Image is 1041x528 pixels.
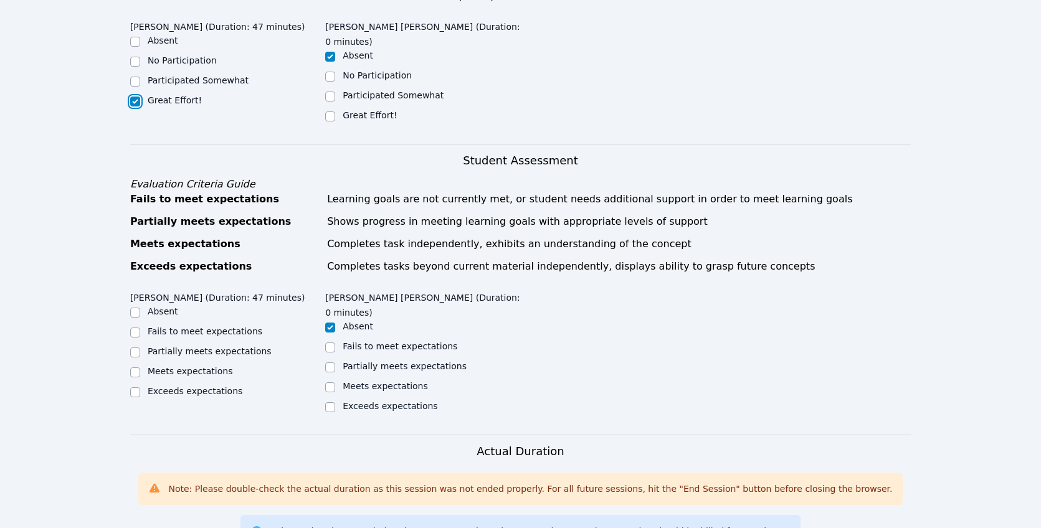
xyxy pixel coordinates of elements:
label: No Participation [148,55,217,65]
div: Fails to meet expectations [130,192,320,207]
div: Meets expectations [130,237,320,252]
label: Great Effort! [343,110,397,120]
label: Absent [343,50,373,60]
div: Partially meets expectations [130,214,320,229]
label: Meets expectations [343,381,428,391]
label: Participated Somewhat [148,75,249,85]
div: Note: Please double-check the actual duration as this session was not ended properly. For all fut... [168,483,892,495]
label: Exceeds expectations [148,386,242,396]
label: Meets expectations [148,366,233,376]
h3: Actual Duration [477,443,564,460]
label: Absent [148,306,178,316]
div: Learning goals are not currently met, or student needs additional support in order to meet learni... [327,192,911,207]
legend: [PERSON_NAME] (Duration: 47 minutes) [130,286,305,305]
label: Great Effort! [148,95,202,105]
div: Completes task independently, exhibits an understanding of the concept [327,237,911,252]
div: Completes tasks beyond current material independently, displays ability to grasp future concepts [327,259,911,274]
label: Participated Somewhat [343,90,444,100]
legend: [PERSON_NAME] [PERSON_NAME] (Duration: 0 minutes) [325,286,520,320]
legend: [PERSON_NAME] (Duration: 47 minutes) [130,16,305,34]
legend: [PERSON_NAME] [PERSON_NAME] (Duration: 0 minutes) [325,16,520,49]
h3: Student Assessment [130,152,911,169]
label: Exceeds expectations [343,401,437,411]
label: Partially meets expectations [343,361,467,371]
label: Absent [343,321,373,331]
div: Exceeds expectations [130,259,320,274]
label: Fails to meet expectations [343,341,457,351]
div: Shows progress in meeting learning goals with appropriate levels of support [327,214,911,229]
label: No Participation [343,70,412,80]
label: Fails to meet expectations [148,326,262,336]
label: Absent [148,35,178,45]
div: Evaluation Criteria Guide [130,177,911,192]
label: Partially meets expectations [148,346,272,356]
